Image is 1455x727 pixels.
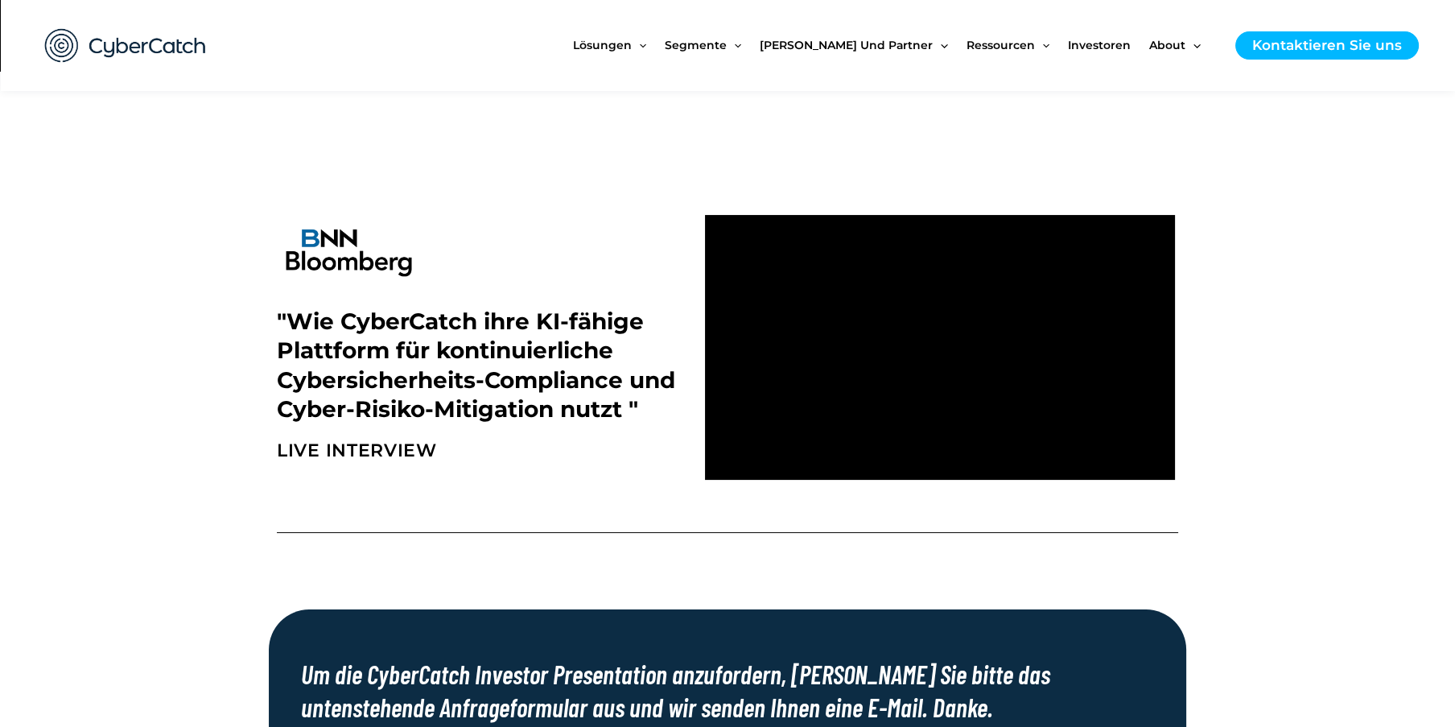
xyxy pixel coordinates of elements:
[301,658,1154,725] h2: Um die CyberCatch Investor Presentation anzufordern, [PERSON_NAME] Sie bitte das untenstehende An...
[277,440,689,463] h2: LIVE INTERVIEW
[967,11,1035,79] span: Ressourcen
[760,11,933,79] span: [PERSON_NAME] und Partner
[727,11,741,79] span: Menü Toggle
[632,11,646,79] span: Menü Toggle
[573,11,1219,79] nav: Website Navigation: Neues Hauptmenü
[705,215,1175,480] iframe: vimeo Video Player
[1035,11,1049,79] span: Menü Toggle
[1068,11,1131,79] span: Investoren
[1235,31,1419,60] a: Kontaktieren Sie uns
[29,12,222,79] img: CyberCatch
[277,307,681,424] h2: "Wie CyberCatch ihre KI-fähige Plattform für kontinuierliche Cybersicherheits-Compliance und Cybe...
[1068,11,1149,79] a: Investoren
[573,11,632,79] span: Lösungen
[665,11,727,79] span: Segmente
[1149,11,1185,79] span: About
[933,11,947,79] span: Menü Toggle
[1185,11,1200,79] span: Menü Toggle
